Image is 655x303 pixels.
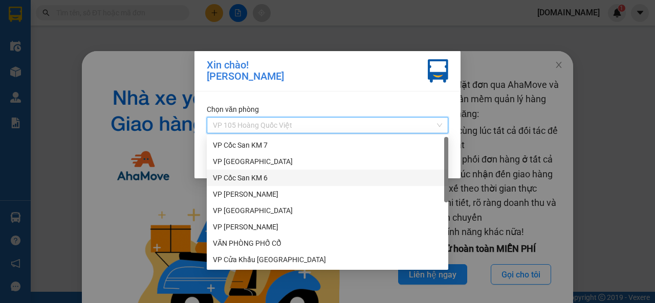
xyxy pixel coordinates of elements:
[428,59,448,83] img: vxr-icon
[207,202,448,219] div: VP Quảng Bình
[207,153,448,170] div: VP Ninh Bình
[207,251,448,268] div: VP Cửa Khẩu Lào Cai
[213,118,442,133] span: VP 105 Hoàng Quốc Việt
[213,172,442,183] div: VP Cốc San KM 6
[213,254,442,265] div: VP Cửa Khẩu [GEOGRAPHIC_DATA]
[213,221,442,232] div: VP [PERSON_NAME]
[207,137,448,153] div: VP Cốc San KM 7
[213,156,442,167] div: VP [GEOGRAPHIC_DATA]
[213,205,442,216] div: VP [GEOGRAPHIC_DATA]
[213,189,442,200] div: VP [PERSON_NAME]
[207,104,448,115] div: Chọn văn phòng
[207,235,448,251] div: VĂN PHÒNG PHỐ CỔ
[207,219,448,235] div: VP Thạch Bàn
[207,170,448,186] div: VP Cốc San KM 6
[213,238,442,249] div: VĂN PHÒNG PHỐ CỔ
[207,59,284,83] div: Xin chào! [PERSON_NAME]
[213,139,442,151] div: VP Cốc San KM 7
[207,186,448,202] div: VP Hà Tĩnh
